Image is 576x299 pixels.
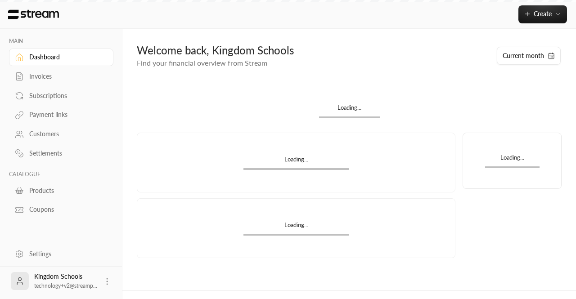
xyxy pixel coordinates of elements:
div: Loading... [243,155,349,168]
div: Subscriptions [29,91,102,100]
div: Kingdom Schools [34,272,97,290]
div: Dashboard [29,53,102,62]
span: technology+v2@streamp... [34,282,97,289]
div: Coupons [29,205,102,214]
div: Invoices [29,72,102,81]
a: Coupons [9,201,113,219]
span: Find your financial overview from Stream [137,58,267,67]
span: Create [534,10,552,18]
a: Customers [9,125,113,143]
a: Dashboard [9,49,113,66]
a: Subscriptions [9,87,113,104]
div: Loading... [319,103,380,116]
div: Loading... [485,153,540,166]
div: Loading... [243,221,349,234]
a: Settings [9,245,113,263]
div: Payment links [29,110,102,119]
p: MAIN [9,38,113,45]
a: Payment links [9,106,113,124]
div: Customers [29,129,102,138]
button: Current month [497,47,561,65]
p: CATALOGUE [9,171,113,178]
button: Create [518,5,567,23]
div: Settlements [29,149,102,158]
a: Invoices [9,68,113,85]
img: Logo [7,9,60,19]
div: Welcome back, Kingdom Schools [137,43,487,58]
div: Products [29,186,102,195]
a: Products [9,182,113,199]
div: Settings [29,250,102,259]
a: Settlements [9,145,113,162]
